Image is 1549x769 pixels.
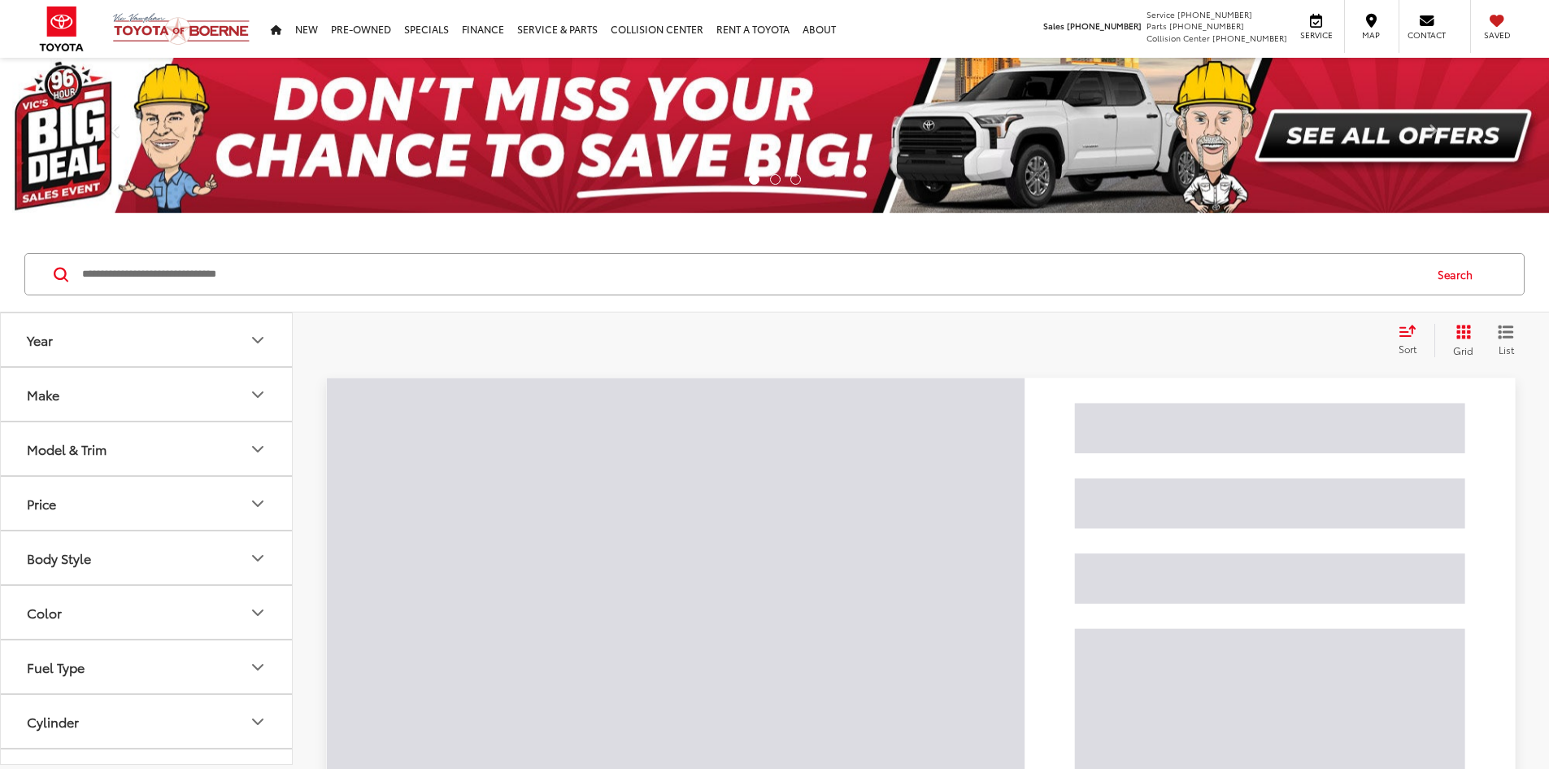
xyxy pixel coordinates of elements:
button: Fuel TypeFuel Type [1,640,294,693]
button: CylinderCylinder [1,695,294,748]
input: Search by Make, Model, or Keyword [80,255,1422,294]
span: [PHONE_NUMBER] [1169,20,1244,32]
div: Cylinder [27,714,79,729]
span: Grid [1453,343,1473,357]
button: List View [1486,324,1526,356]
span: List [1498,343,1514,356]
div: Make [248,385,268,404]
span: Parts [1147,20,1167,32]
span: Collision Center [1147,32,1210,44]
button: Select sort value [1390,324,1434,356]
span: Contact [1408,29,1446,41]
div: Color [27,605,62,620]
div: Price [248,494,268,513]
div: Year [27,332,53,347]
span: Sales [1043,20,1064,32]
button: YearYear [1,313,294,366]
span: [PHONE_NUMBER] [1212,32,1287,44]
span: Service [1298,29,1334,41]
span: Service [1147,8,1175,20]
button: Search [1422,254,1496,295]
div: Make [27,387,59,402]
div: Year [248,330,268,350]
div: Fuel Type [27,659,85,675]
span: Map [1353,29,1389,41]
span: [PHONE_NUMBER] [1067,20,1142,32]
span: Sort [1399,342,1416,356]
div: Model & Trim [248,439,268,459]
button: Grid View [1434,324,1486,356]
img: Vic Vaughan Toyota of Boerne [112,12,250,46]
button: Model & TrimModel & Trim [1,422,294,475]
span: [PHONE_NUMBER] [1177,8,1252,20]
span: Saved [1479,29,1515,41]
button: MakeMake [1,368,294,421]
div: Color [248,603,268,623]
div: Body Style [248,548,268,568]
div: Price [27,496,56,511]
div: Model & Trim [27,441,107,457]
button: PricePrice [1,477,294,530]
div: Body Style [27,550,91,566]
button: ColorColor [1,586,294,639]
button: Body StyleBody Style [1,531,294,584]
div: Cylinder [248,712,268,732]
div: Fuel Type [248,658,268,677]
